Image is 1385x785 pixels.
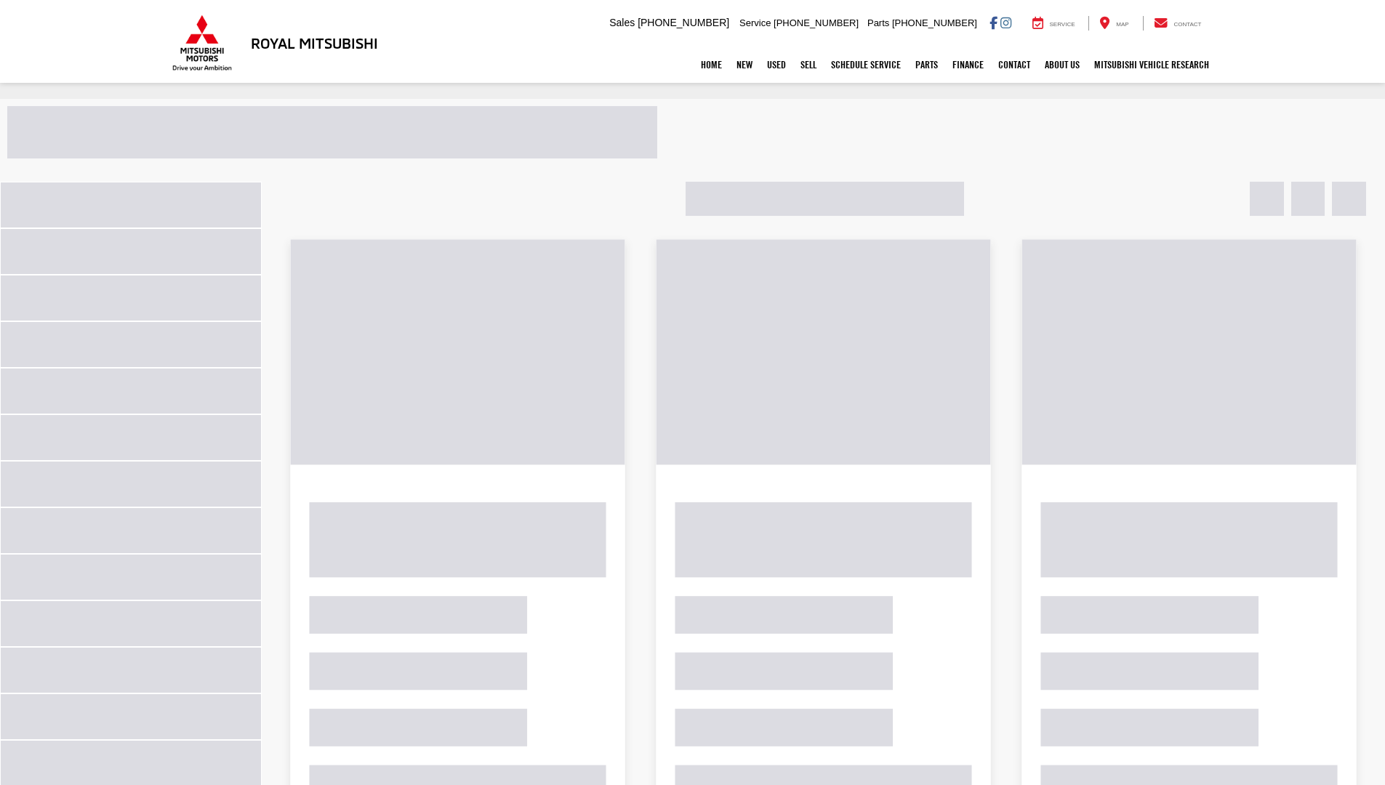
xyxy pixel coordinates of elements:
span: Sales [609,17,635,28]
a: Service [1021,16,1086,31]
img: Mitsubishi [169,15,235,71]
a: Schedule Service: Opens in a new tab [824,47,908,83]
a: Home [694,47,729,83]
a: Finance [945,47,991,83]
span: Contact [1173,21,1201,28]
a: Parts: Opens in a new tab [908,47,945,83]
a: Instagram: Click to visit our Instagram page [1000,17,1011,28]
a: Sell [793,47,824,83]
a: Used [760,47,793,83]
span: [PHONE_NUMBER] [638,17,729,28]
span: [PHONE_NUMBER] [774,17,859,28]
span: [PHONE_NUMBER] [892,17,977,28]
span: Service [1050,21,1075,28]
a: About Us [1037,47,1087,83]
span: Service [739,17,771,28]
h3: Royal Mitsubishi [251,35,378,51]
a: Map [1088,16,1139,31]
a: New [729,47,760,83]
a: Contact [991,47,1037,83]
a: Facebook: Click to visit our Facebook page [989,17,997,28]
a: Contact [1143,16,1213,31]
a: Mitsubishi Vehicle Research [1087,47,1216,83]
span: Parts [867,17,889,28]
span: Map [1116,21,1128,28]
